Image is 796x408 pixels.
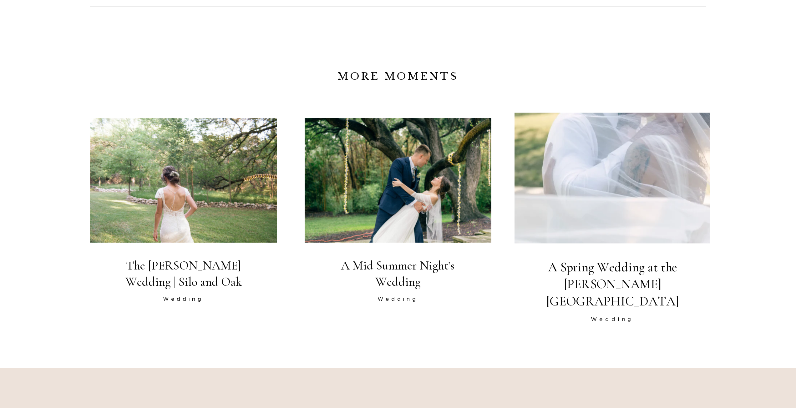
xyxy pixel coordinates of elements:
h4: Wedding [317,293,479,305]
a: A color image of Saige and John kissing while a veil is . This is an image taken by Belton Photog... [515,113,710,342]
img: A color image of Saige and John kissing while a veil is . This is an image taken by Belton Photog... [515,113,710,244]
h2: A Spring Wedding at the [PERSON_NAME][GEOGRAPHIC_DATA] [528,259,697,310]
h3: MORE MOMENTS [90,69,706,84]
img: Rae Allen Photography | A Mid Summer Night's Wedding [305,118,491,243]
h4: Wedding [528,313,697,326]
img: A color image of a bridal couple. The groom is kissing the bride on the cheek, while she smiles. ... [90,118,276,243]
a: Rae Allen Photography | A Mid Summer Night's Wedding A Mid Summer Night’s Wedding Wedding [305,118,491,336]
a: A color image of a bridal couple. The groom is kissing the bride on the cheek, while she smiles. ... [90,118,276,336]
h4: Wedding [103,293,264,305]
h2: The [PERSON_NAME] Wedding | Silo and Oak [103,258,264,290]
h2: A Mid Summer Night’s Wedding [317,258,479,290]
